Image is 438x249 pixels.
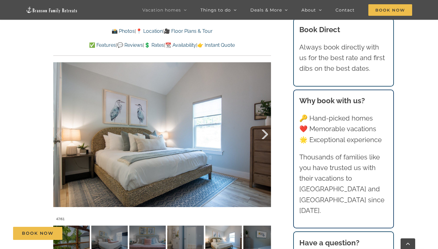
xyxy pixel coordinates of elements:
[53,41,271,49] p: | | | |
[26,6,78,13] img: Branson Family Retreats Logo
[299,237,388,248] h3: Have a question?
[299,113,388,145] p: 🔑 Hand-picked homes ❤️ Memorable vacations 🌟 Exceptional experience
[197,42,235,48] a: 👉 Instant Quote
[299,42,388,74] p: Always book directly with us for the best rate and first dibs on the best dates.
[136,28,163,34] a: 📍 Location
[144,42,164,48] a: 💲 Rates
[89,42,116,48] a: ✅ Features
[13,227,62,240] a: Book Now
[301,8,316,12] span: About
[165,42,196,48] a: 📆 Availability
[117,42,143,48] a: 💬 Reviews
[200,8,231,12] span: Things to do
[299,95,388,106] h3: Why book with us?
[299,24,388,35] h3: Book Direct
[112,28,135,34] a: 📸 Photos
[164,28,213,34] a: 🎥 Floor Plans & Tour
[335,8,355,12] span: Contact
[22,231,54,236] span: Book Now
[142,8,181,12] span: Vacation homes
[250,8,282,12] span: Deals & More
[368,4,412,16] span: Book Now
[53,27,271,35] p: | |
[299,152,388,216] p: Thousands of families like you have trusted us with their vacations to [GEOGRAPHIC_DATA] and [GEO...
